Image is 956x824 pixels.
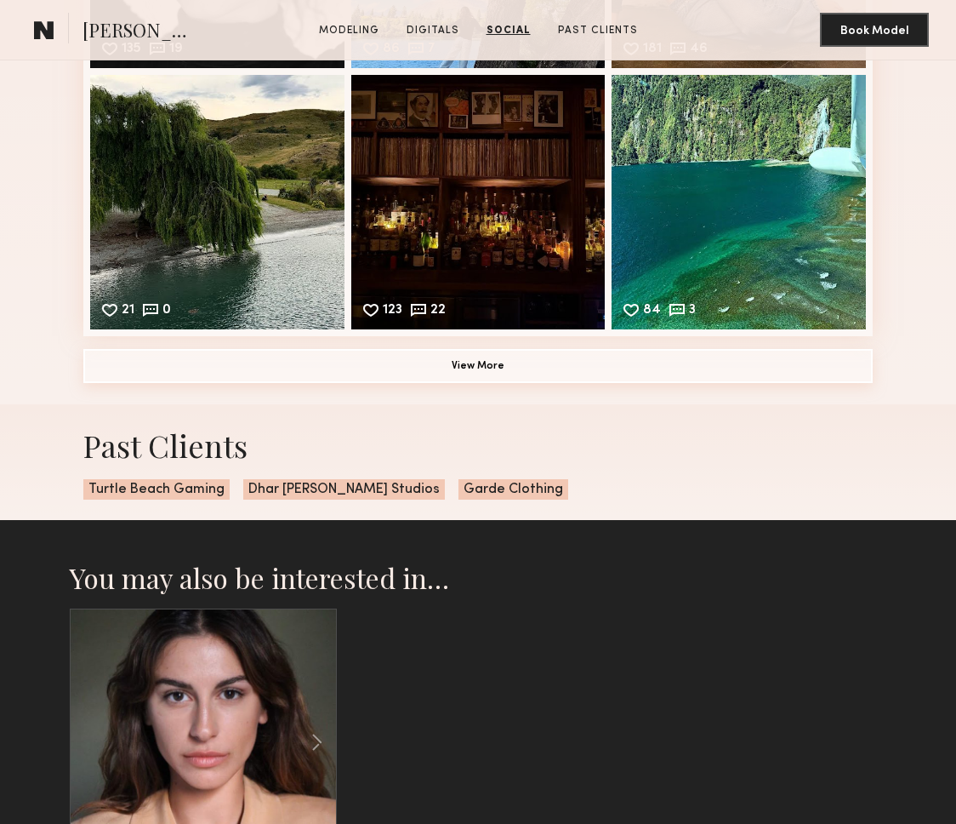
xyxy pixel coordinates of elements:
div: 84 [643,304,661,319]
div: 22 [430,304,446,319]
button: View More [83,349,873,383]
a: Digitals [400,23,466,38]
span: [PERSON_NAME] [83,17,201,47]
h2: You may also be interested in… [70,561,886,595]
a: Social [480,23,538,38]
div: 0 [162,304,171,319]
div: 21 [122,304,134,319]
a: Modeling [312,23,386,38]
a: Past Clients [551,23,645,38]
div: Past Clients [83,425,873,466]
button: Book Model [820,13,929,47]
span: Turtle Beach Gaming [83,479,230,500]
span: Garde Clothing [458,479,568,500]
span: Dhar [PERSON_NAME] Studios [243,479,445,500]
div: 3 [689,304,696,319]
div: 123 [383,304,402,319]
a: Book Model [820,22,929,37]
